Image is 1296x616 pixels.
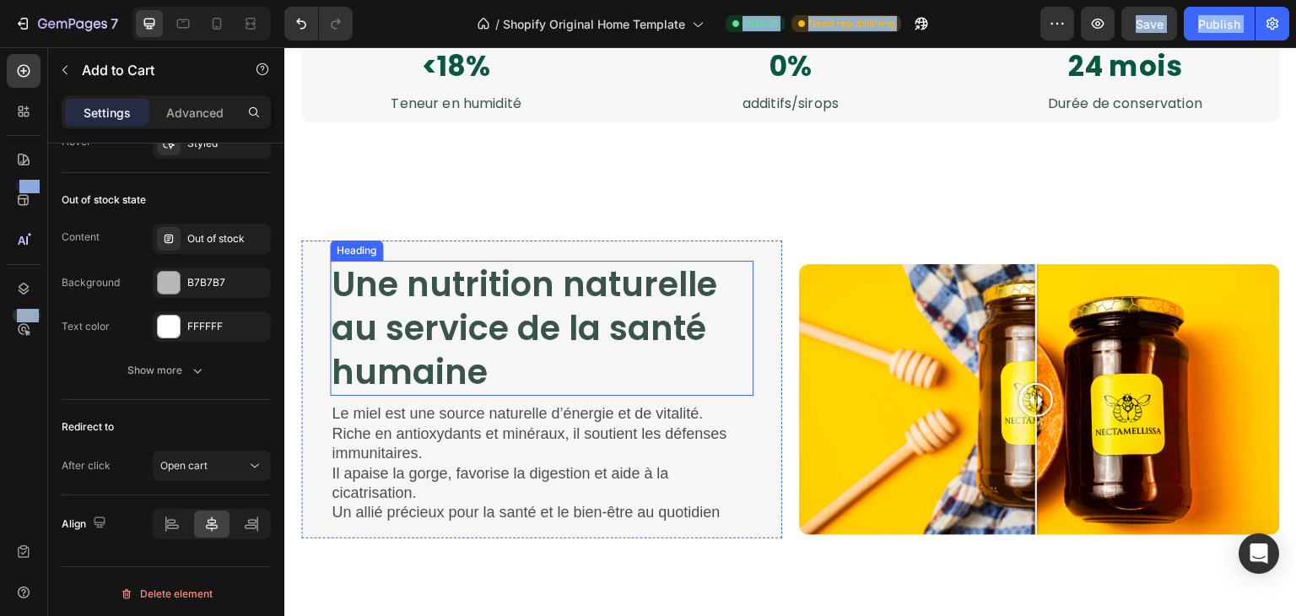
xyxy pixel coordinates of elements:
[62,419,114,435] div: Redirect to
[84,104,131,122] p: Settings
[284,7,353,41] div: Undo/Redo
[166,104,224,122] p: Advanced
[62,581,271,608] button: Delete element
[1121,7,1177,41] button: Save
[284,47,1296,616] iframe: Design area
[62,512,110,535] div: Align
[495,15,499,33] span: /
[62,458,111,473] div: After click
[1198,15,1240,33] div: Publish
[1239,533,1279,574] div: Open Intercom Messenger
[503,15,685,33] span: Shopify Original Home Template
[16,180,40,193] div: 450
[187,275,267,290] div: B7B7B7
[7,7,126,41] button: 7
[62,319,110,334] div: Text color
[187,319,267,334] div: FFFFFF
[1184,7,1255,41] button: Publish
[62,192,146,208] div: Out of stock state
[62,355,271,386] button: Show more
[160,459,208,472] span: Open cart
[127,362,206,379] div: Show more
[111,14,118,34] p: 7
[187,231,267,246] div: Out of stock
[808,16,894,31] span: Need republishing
[47,357,467,475] p: Le miel est une source naturelle d’énergie et de vitalité. Riche en antioxydants et minéraux, il ...
[62,230,100,245] div: Content
[49,196,95,211] div: Heading
[46,213,469,349] h2: Une nutrition naturelle au service de la santé humaine
[82,60,225,80] p: Add to Cart
[354,48,660,66] p: additifs/sirops
[1136,17,1164,31] span: Save
[688,2,994,38] p: 24 mois
[120,584,213,604] div: Delete element
[153,451,271,481] button: Open cart
[688,48,994,66] p: Durée de conservation
[13,309,40,322] div: Beta
[742,16,778,31] span: Default
[62,275,120,290] div: Background
[187,136,267,151] div: Styled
